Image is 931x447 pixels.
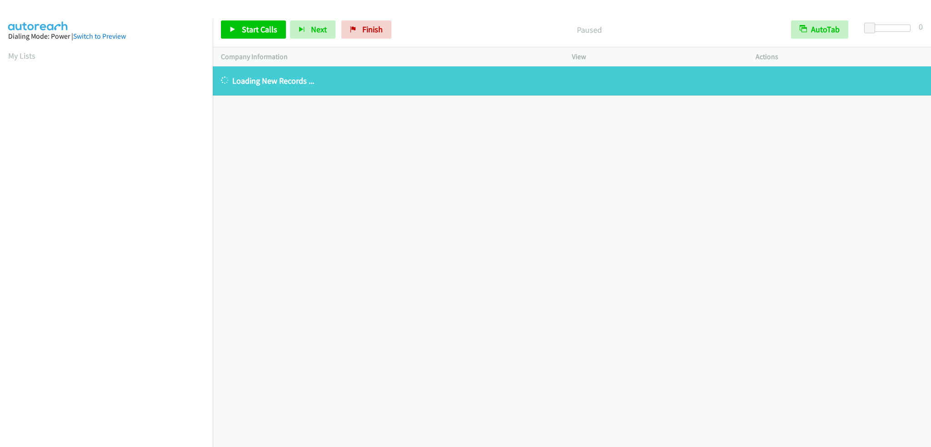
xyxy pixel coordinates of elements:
div: Dialing Mode: Power | [8,31,205,42]
p: Company Information [221,51,556,62]
span: Next [311,24,327,35]
p: Loading New Records ... [221,75,923,87]
p: Actions [756,51,923,62]
p: View [572,51,739,62]
span: Start Calls [242,24,277,35]
button: AutoTab [791,20,848,39]
div: Delay between calls (in seconds) [869,25,911,32]
div: 0 [919,20,923,33]
a: Finish [341,20,391,39]
span: Finish [362,24,383,35]
a: Switch to Preview [73,32,126,40]
p: Paused [404,24,775,36]
a: My Lists [8,50,35,61]
button: Next [290,20,335,39]
a: Start Calls [221,20,286,39]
